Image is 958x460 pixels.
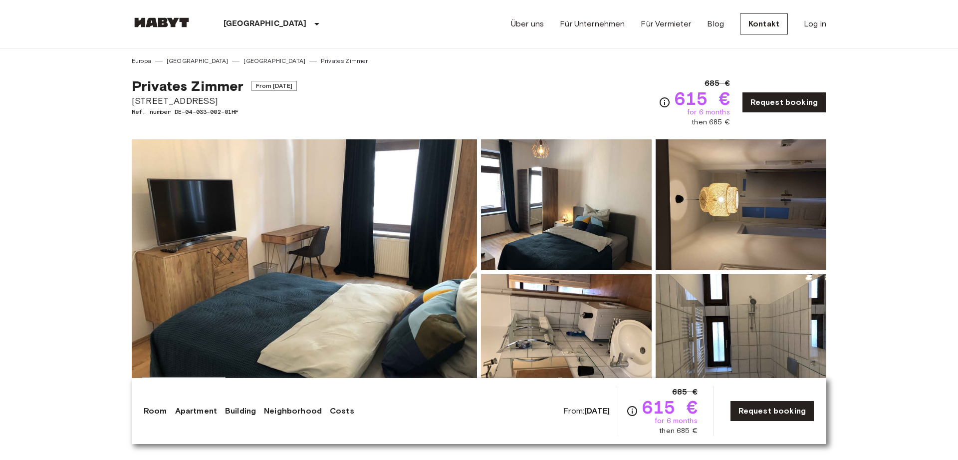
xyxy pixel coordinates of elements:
span: for 6 months [687,107,730,117]
a: Room [144,405,167,417]
img: Picture of unit DE-04-033-002-01HF [481,274,652,405]
a: Für Unternehmen [560,18,625,30]
span: From: [563,406,610,417]
a: Für Vermieter [641,18,691,30]
a: Über uns [511,18,544,30]
a: Privates Zimmer [321,56,368,65]
img: Picture of unit DE-04-033-002-01HF [656,274,826,405]
span: Privates Zimmer [132,77,243,94]
span: 685 € [672,386,698,398]
svg: Check cost overview for full price breakdown. Please note that discounts apply to new joiners onl... [659,96,671,108]
b: [DATE] [584,406,610,416]
svg: Check cost overview for full price breakdown. Please note that discounts apply to new joiners onl... [626,405,638,417]
img: Picture of unit DE-04-033-002-01HF [656,139,826,270]
span: 615 € [675,89,730,107]
span: for 6 months [655,416,698,426]
a: Building [225,405,256,417]
span: then 685 € [692,117,730,127]
a: Neighborhood [264,405,322,417]
span: then 685 € [659,426,698,436]
a: [GEOGRAPHIC_DATA] [243,56,305,65]
span: From [DATE] [251,81,297,91]
button: Show all photos [142,377,226,396]
a: Request booking [730,401,814,422]
a: Kontakt [740,13,788,34]
span: Ref. number DE-04-033-002-01HF [132,107,297,116]
a: Europa [132,56,151,65]
a: [GEOGRAPHIC_DATA] [167,56,229,65]
a: Blog [707,18,724,30]
a: Costs [330,405,354,417]
img: Picture of unit DE-04-033-002-01HF [481,139,652,270]
span: [STREET_ADDRESS] [132,94,297,107]
a: Apartment [175,405,217,417]
span: 685 € [705,77,730,89]
p: [GEOGRAPHIC_DATA] [224,18,307,30]
span: 615 € [642,398,698,416]
a: Request booking [742,92,826,113]
a: Log in [804,18,826,30]
img: Marketing picture of unit DE-04-033-002-01HF [132,139,477,405]
img: Habyt [132,17,192,27]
